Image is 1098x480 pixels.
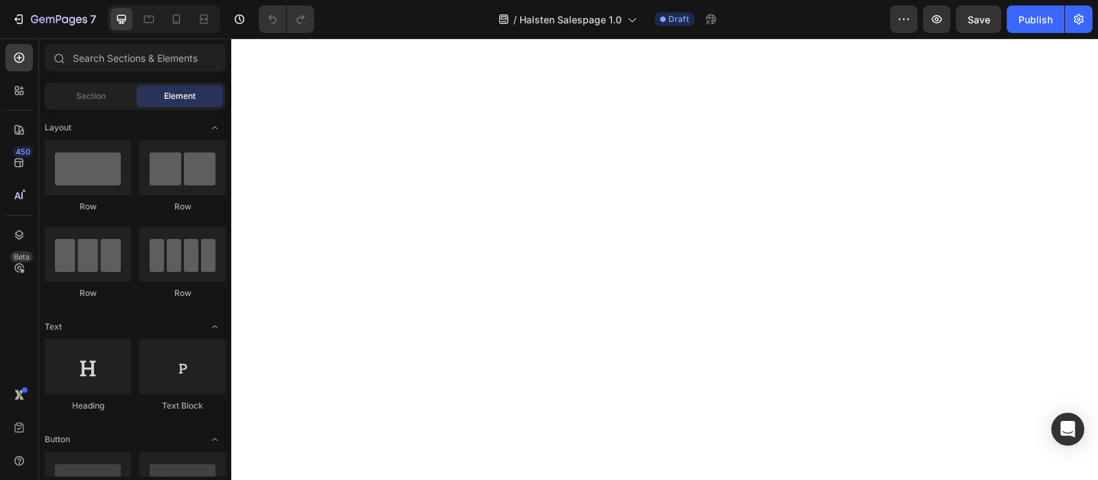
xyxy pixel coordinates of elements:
[1051,413,1084,446] div: Open Intercom Messenger
[45,400,131,412] div: Heading
[204,428,226,450] span: Toggle open
[1018,12,1053,27] div: Publish
[13,146,33,157] div: 450
[231,38,1098,480] iframe: Design area
[45,433,70,446] span: Button
[5,5,102,33] button: 7
[139,287,226,299] div: Row
[90,11,96,27] p: 7
[259,5,314,33] div: Undo/Redo
[968,14,990,25] span: Save
[139,201,226,213] div: Row
[956,5,1001,33] button: Save
[513,12,517,27] span: /
[164,90,196,102] span: Element
[76,90,106,102] span: Section
[139,400,226,412] div: Text Block
[45,201,131,213] div: Row
[519,12,622,27] span: Halsten Salespage 1.0
[204,316,226,338] span: Toggle open
[45,122,71,134] span: Layout
[1007,5,1064,33] button: Publish
[45,44,226,71] input: Search Sections & Elements
[204,117,226,139] span: Toggle open
[668,13,689,25] span: Draft
[10,251,33,262] div: Beta
[45,321,62,333] span: Text
[45,287,131,299] div: Row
